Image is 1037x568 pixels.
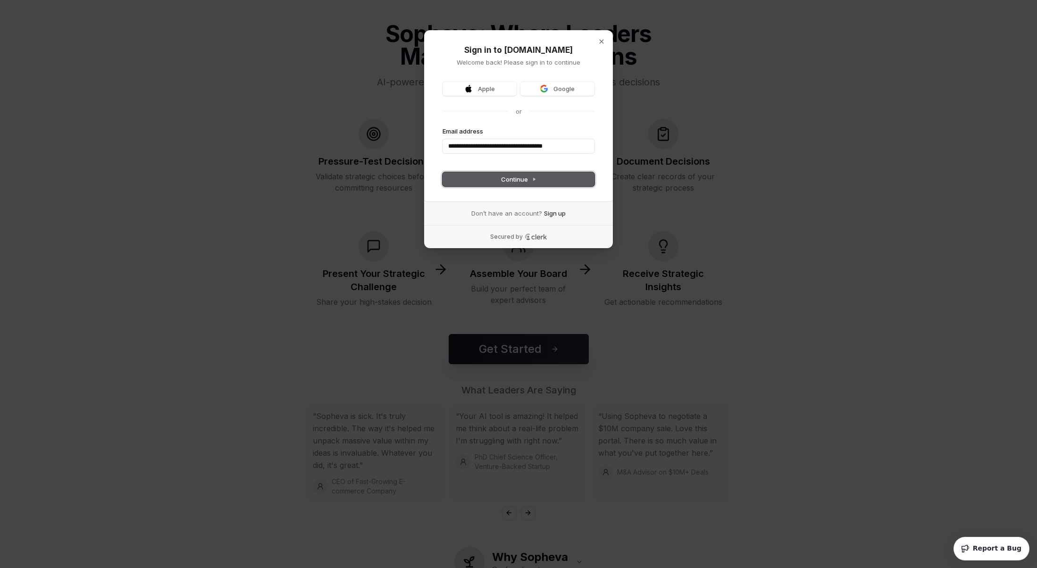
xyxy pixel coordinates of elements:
img: Sign in with Apple [465,85,472,92]
label: Email address [443,127,483,135]
img: Sign in with Google [540,85,548,92]
p: or [516,107,522,116]
button: Sign in with AppleApple [443,82,517,96]
a: Clerk logo [525,234,547,240]
span: Continue [501,175,536,184]
button: Sign in with GoogleGoogle [520,82,594,96]
span: Apple [478,84,495,93]
p: Secured by [490,233,523,241]
h1: Sign in to [DOMAIN_NAME] [443,45,594,56]
span: Don’t have an account? [471,209,542,217]
button: Continue [443,172,594,186]
a: Sign up [544,209,566,217]
button: Close modal [594,33,610,50]
p: Welcome back! Please sign in to continue [443,58,594,67]
span: Google [553,84,575,93]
